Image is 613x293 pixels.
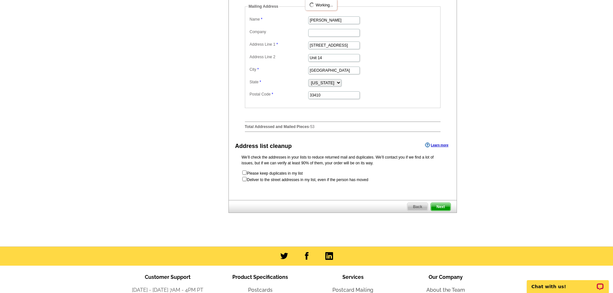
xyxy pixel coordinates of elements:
label: Address Line 1 [250,41,308,47]
strong: Total Addressed and Mailed Pieces [245,124,309,129]
a: Postcards [248,287,273,293]
a: Postcard Mailing [332,287,373,293]
img: loading... [309,2,314,7]
legend: Mailing Address [248,4,279,9]
form: Please keep duplicates in my list Deliver to the street addresses in my list, even if the person ... [242,170,444,183]
label: State [250,79,308,85]
a: Back [407,203,428,211]
label: City [250,67,308,72]
label: Address Line 2 [250,54,308,60]
span: Our Company [429,274,463,280]
a: About the Team [426,287,465,293]
label: Postal Code [250,91,308,97]
iframe: LiveChat chat widget [523,273,613,293]
span: Customer Support [145,274,190,280]
label: Company [250,29,308,35]
span: Product Specifications [232,274,288,280]
span: 53 [310,124,314,129]
span: Next [431,203,450,211]
div: Address list cleanup [235,142,292,151]
span: Services [342,274,364,280]
p: We’ll check the addresses in your lists to reduce returned mail and duplicates. We’ll contact you... [242,154,444,166]
label: Name [250,16,308,22]
span: Back [407,203,428,211]
a: Learn more [425,142,448,148]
